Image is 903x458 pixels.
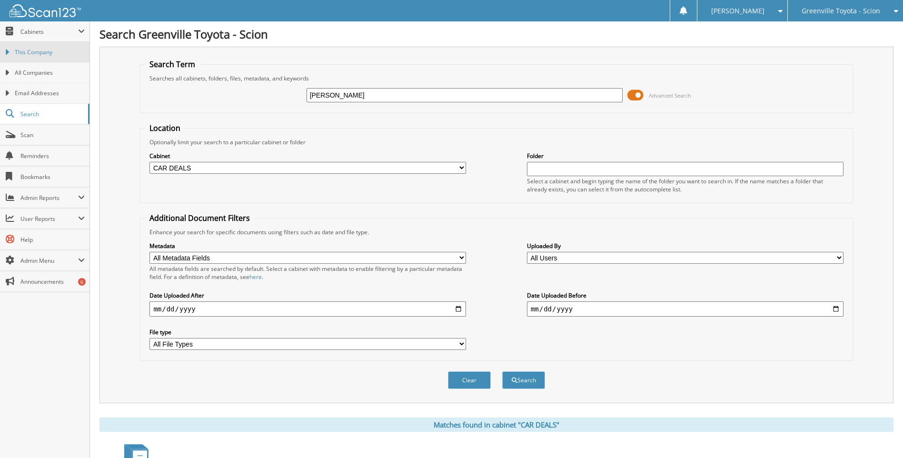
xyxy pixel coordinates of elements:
[649,92,691,99] span: Advanced Search
[20,28,78,36] span: Cabinets
[527,291,843,299] label: Date Uploaded Before
[145,59,200,70] legend: Search Term
[448,371,491,389] button: Clear
[502,371,545,389] button: Search
[145,74,848,82] div: Searches all cabinets, folders, files, metadata, and keywords
[99,26,893,42] h1: Search Greenville Toyota - Scion
[20,278,85,286] span: Announcements
[15,89,85,98] span: Email Addresses
[802,8,880,14] span: Greenville Toyota - Scion
[249,273,262,281] a: here
[20,236,85,244] span: Help
[149,328,466,336] label: File type
[149,301,466,317] input: start
[145,138,848,146] div: Optionally limit your search to a particular cabinet or folder
[20,173,85,181] span: Bookmarks
[78,278,86,286] div: 6
[10,4,81,17] img: scan123-logo-white.svg
[149,291,466,299] label: Date Uploaded After
[99,418,893,432] div: Matches found in cabinet "CAR DEALS"
[711,8,764,14] span: [PERSON_NAME]
[527,301,843,317] input: end
[20,194,78,202] span: Admin Reports
[527,152,843,160] label: Folder
[145,228,848,236] div: Enhance your search for specific documents using filters such as date and file type.
[527,242,843,250] label: Uploaded By
[15,48,85,57] span: This Company
[145,213,255,223] legend: Additional Document Filters
[149,152,466,160] label: Cabinet
[149,242,466,250] label: Metadata
[855,412,903,458] iframe: Chat Widget
[145,123,185,133] legend: Location
[20,131,85,139] span: Scan
[20,110,83,118] span: Search
[20,215,78,223] span: User Reports
[20,257,78,265] span: Admin Menu
[527,177,843,193] div: Select a cabinet and begin typing the name of the folder you want to search in. If the name match...
[15,69,85,77] span: All Companies
[149,265,466,281] div: All metadata fields are searched by default. Select a cabinet with metadata to enable filtering b...
[20,152,85,160] span: Reminders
